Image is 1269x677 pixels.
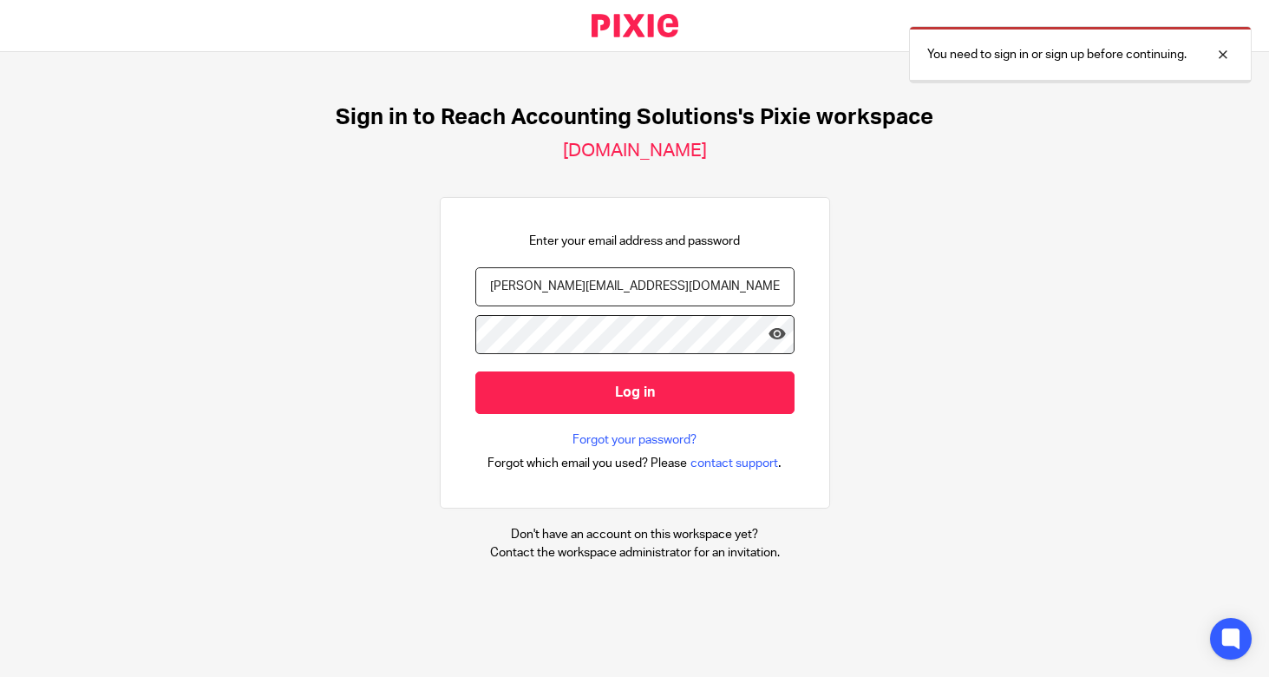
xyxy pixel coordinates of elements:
p: You need to sign in or sign up before continuing. [927,46,1187,63]
p: Enter your email address and password [529,233,740,250]
div: . [487,453,782,473]
h1: Sign in to Reach Accounting Solutions's Pixie workspace [336,104,933,131]
input: Log in [475,371,795,414]
span: Forgot which email you used? Please [487,455,687,472]
h2: [DOMAIN_NAME] [563,140,707,162]
span: contact support [690,455,778,472]
input: name@example.com [475,267,795,306]
a: Forgot your password? [572,431,697,449]
p: Contact the workspace administrator for an invitation. [490,544,780,562]
p: Don't have an account on this workspace yet? [490,526,780,543]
